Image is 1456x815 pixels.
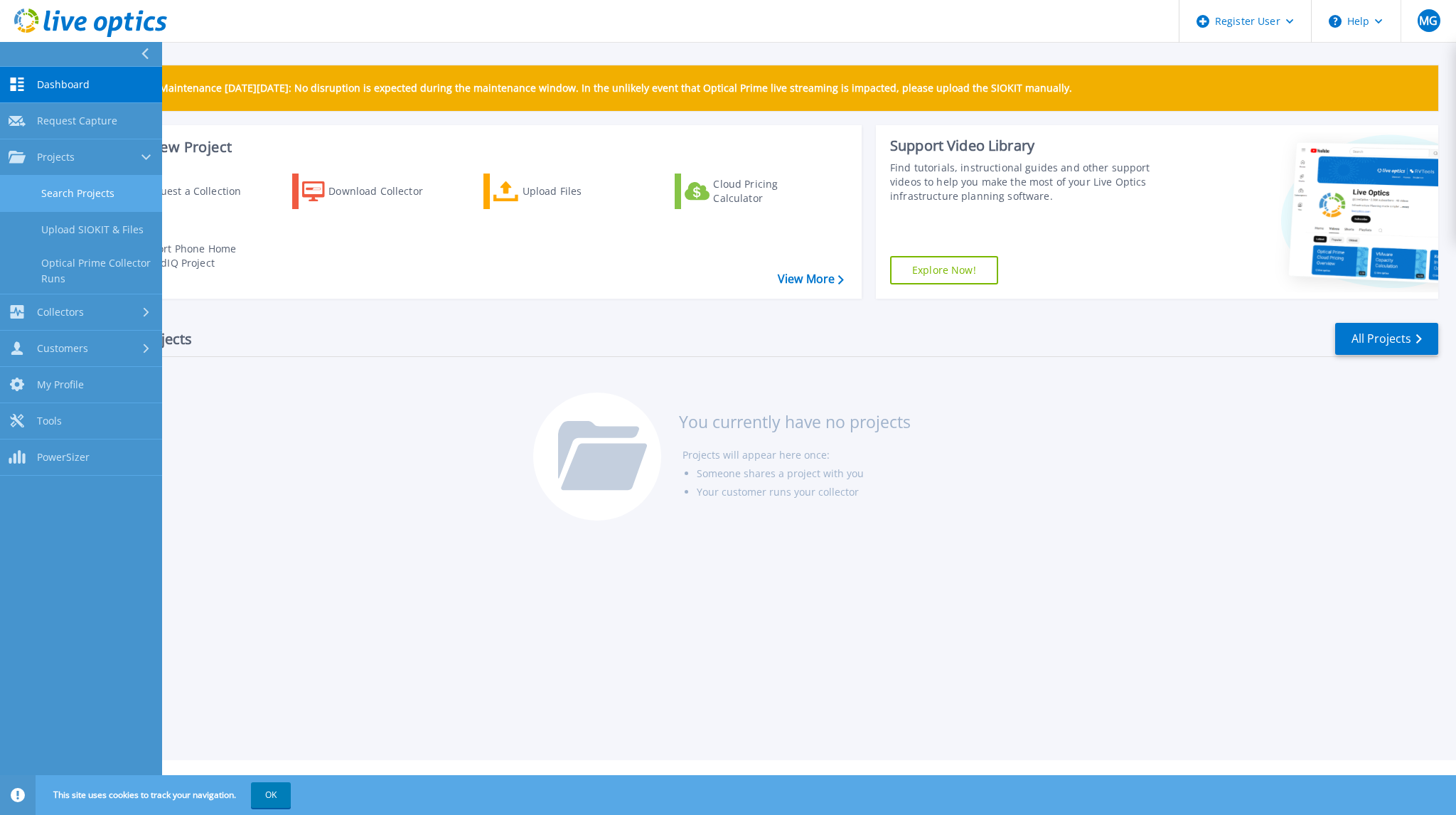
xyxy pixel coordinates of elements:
[890,161,1178,203] div: Find tutorials, instructional guides and other support videos to help you make the most of your L...
[292,174,451,209] a: Download Collector
[713,177,827,206] div: Cloud Pricing Calculator
[37,114,117,127] span: Request Capture
[675,174,833,209] a: Cloud Pricing Calculator
[106,82,1072,94] p: Scheduled Maintenance [DATE][DATE]: No disruption is expected during the maintenance window. In t...
[141,177,255,206] div: Request a Collection
[697,464,911,483] li: Someone shares a project with you
[523,177,636,206] div: Upload Files
[37,378,84,391] span: My Profile
[37,306,84,319] span: Collectors
[37,415,62,427] span: Tools
[101,139,843,155] h3: Start a New Project
[1335,323,1438,355] a: All Projects
[778,272,844,286] a: View More
[328,177,442,206] div: Download Collector
[139,242,250,270] div: Import Phone Home CloudIQ Project
[251,782,291,808] button: OK
[679,414,911,430] h3: You currently have no projects
[39,782,291,808] span: This site uses cookies to track your navigation.
[483,174,642,209] a: Upload Files
[37,342,88,355] span: Customers
[890,137,1178,155] div: Support Video Library
[682,446,911,464] li: Projects will appear here once:
[37,151,75,164] span: Projects
[37,451,90,464] span: PowerSizer
[1419,15,1438,26] span: MG
[37,78,90,91] span: Dashboard
[890,256,998,284] a: Explore Now!
[697,483,911,501] li: Your customer runs your collector
[101,174,259,209] a: Request a Collection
